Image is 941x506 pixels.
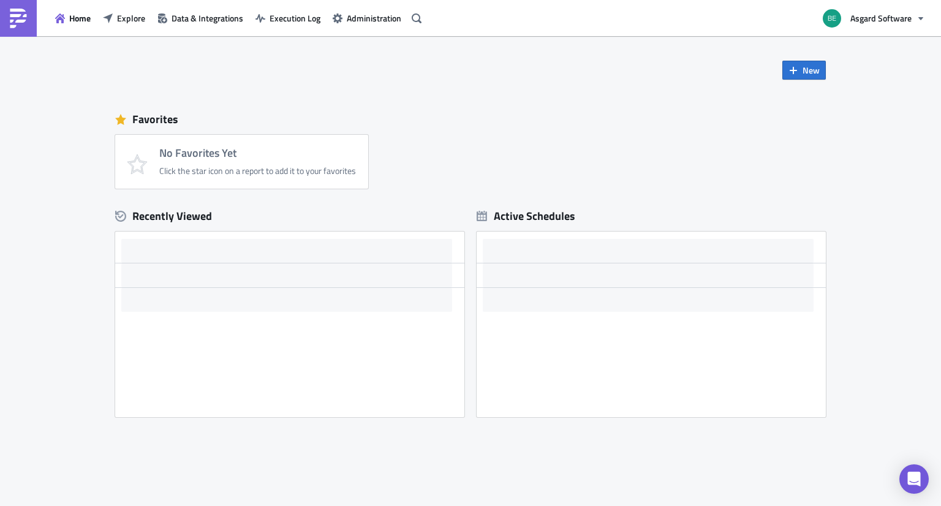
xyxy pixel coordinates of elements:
[159,165,356,176] div: Click the star icon on a report to add it to your favorites
[815,5,932,32] button: Asgard Software
[9,9,28,28] img: PushMetrics
[115,110,826,129] div: Favorites
[49,9,97,28] button: Home
[270,12,320,25] span: Execution Log
[850,12,912,25] span: Asgard Software
[172,12,243,25] span: Data & Integrations
[159,147,356,159] h4: No Favorites Yet
[782,61,826,80] button: New
[117,12,145,25] span: Explore
[822,8,842,29] img: Avatar
[899,464,929,494] div: Open Intercom Messenger
[115,207,464,225] div: Recently Viewed
[69,12,91,25] span: Home
[151,9,249,28] button: Data & Integrations
[327,9,407,28] button: Administration
[249,9,327,28] button: Execution Log
[347,12,401,25] span: Administration
[97,9,151,28] button: Explore
[477,209,575,223] div: Active Schedules
[803,64,820,77] span: New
